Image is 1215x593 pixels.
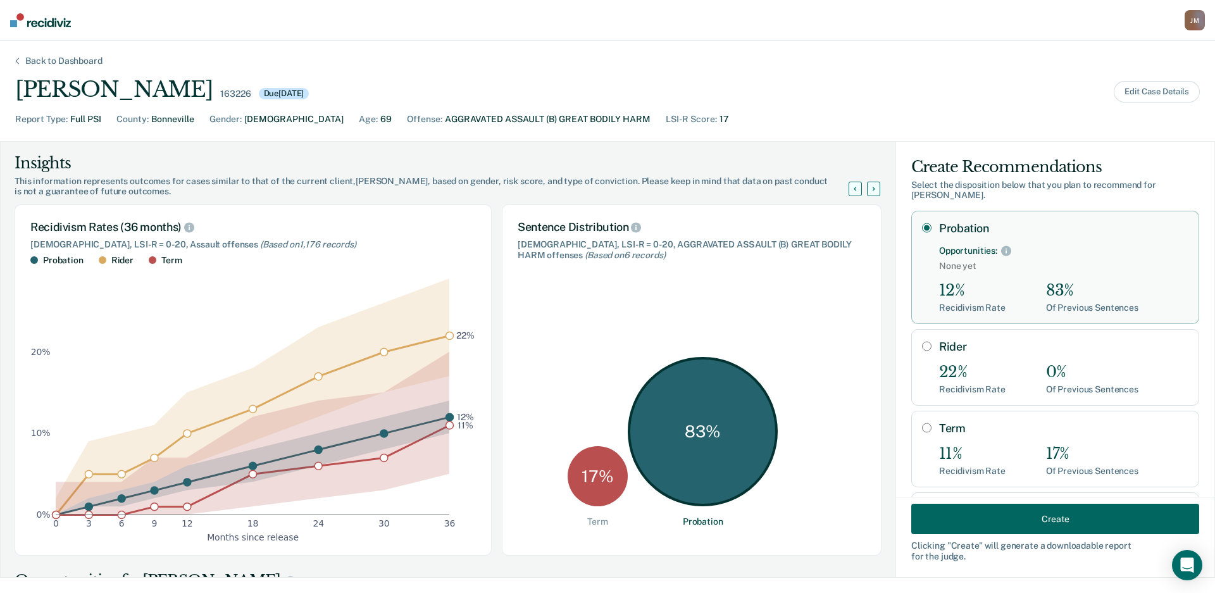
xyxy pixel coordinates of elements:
text: 3 [86,518,92,528]
div: Due [DATE] [259,88,309,99]
text: Months since release [207,532,299,542]
div: Recidivism Rate [939,466,1006,477]
div: Of Previous Sentences [1046,303,1138,313]
div: LSI-R Score : [666,113,717,126]
g: x-axis label [207,532,299,542]
text: 0 [53,518,59,528]
button: Create [911,504,1199,534]
div: Offense : [407,113,442,126]
img: Recidiviz [10,13,71,27]
text: 18 [247,518,259,528]
div: 17 [720,113,729,126]
div: Age : [359,113,378,126]
span: None yet [939,261,1188,272]
text: 10% [31,428,51,438]
div: 163226 [220,89,251,99]
text: 12 [182,518,193,528]
div: [DEMOGRAPHIC_DATA] [244,113,344,126]
div: 0% [1046,363,1138,382]
text: 6 [119,518,125,528]
label: Term [939,421,1188,435]
button: Edit Case Details [1114,81,1200,103]
text: 20% [31,346,51,356]
g: area [56,278,449,515]
div: Open Intercom Messenger [1172,550,1202,580]
div: 22% [939,363,1006,382]
div: Recidivism Rates (36 months) [30,220,476,234]
div: Bonneville [151,113,194,126]
div: Of Previous Sentences [1046,384,1138,395]
div: 83% [1046,282,1138,300]
div: [DEMOGRAPHIC_DATA], LSI-R = 0-20, AGGRAVATED ASSAULT (B) GREAT BODILY HARM offenses [518,239,866,261]
div: Clicking " Create " will generate a downloadable report for the judge. [911,540,1199,562]
text: 24 [313,518,324,528]
div: 69 [380,113,392,126]
text: 22% [456,330,475,340]
label: Rider [939,340,1188,354]
div: Back to Dashboard [10,56,118,66]
g: y-axis tick label [31,346,51,519]
span: (Based on 6 records ) [585,250,665,260]
g: x-axis tick label [53,518,455,528]
div: Rider [111,255,134,266]
div: 17% [1046,445,1138,463]
div: Recidivism Rate [939,303,1006,313]
text: 12% [457,411,474,421]
label: Probation [939,222,1188,235]
div: Full PSI [70,113,101,126]
div: Term [161,255,182,266]
span: (Based on 1,176 records ) [260,239,356,249]
div: Recidivism Rate [939,384,1006,395]
text: 30 [378,518,390,528]
div: Opportunities: [939,246,997,256]
div: Insights [15,153,864,173]
g: dot [53,332,454,518]
div: [PERSON_NAME] [15,77,213,103]
text: 9 [152,518,158,528]
div: 12% [939,282,1006,300]
div: Select the disposition below that you plan to recommend for [PERSON_NAME] . [911,180,1199,201]
div: Probation [683,516,723,527]
div: 83 % [628,357,778,507]
div: Of Previous Sentences [1046,466,1138,477]
text: 0% [37,509,51,520]
div: Term [587,516,607,527]
div: 17 % [568,446,628,506]
button: JM [1185,10,1205,30]
div: Report Type : [15,113,68,126]
div: Gender : [209,113,242,126]
g: text [456,330,475,430]
div: [DEMOGRAPHIC_DATA], LSI-R = 0-20, Assault offenses [30,239,476,250]
text: 11% [458,420,473,430]
div: Probation [43,255,84,266]
div: J M [1185,10,1205,30]
div: Sentence Distribution [518,220,866,234]
div: 11% [939,445,1006,463]
text: 36 [444,518,456,528]
div: County : [116,113,149,126]
div: Opportunities for [PERSON_NAME] [15,571,882,591]
div: AGGRAVATED ASSAULT (B) GREAT BODILY HARM [445,113,651,126]
div: This information represents outcomes for cases similar to that of the current client, [PERSON_NAM... [15,176,864,197]
div: Create Recommendations [911,157,1199,177]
